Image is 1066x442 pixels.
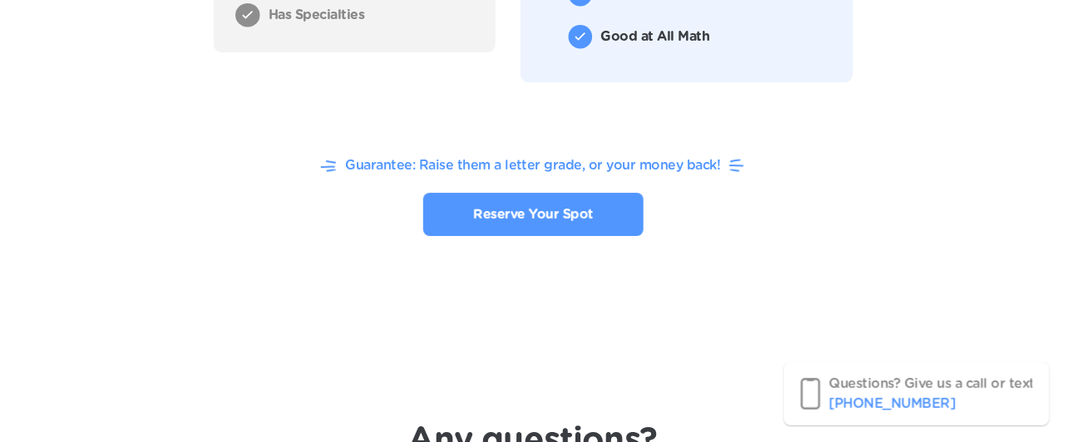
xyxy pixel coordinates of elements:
[784,362,1049,425] a: Questions? Give us a call or text!‪[PHONE_NUMBER]‬
[423,193,644,236] a: Reserve Your Spot
[829,374,1039,394] p: Questions? Give us a call or text!
[345,155,721,175] p: Guarantee: Raise them a letter grade, or your money back!
[269,5,365,25] p: Has Specialties
[601,27,710,47] p: Good at All Math
[829,394,955,414] p: ‪[PHONE_NUMBER]‬
[473,204,594,224] p: Reserve Your Spot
